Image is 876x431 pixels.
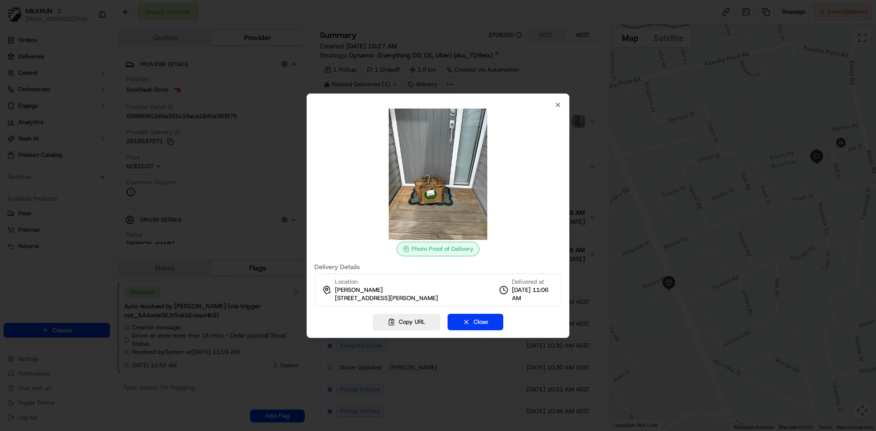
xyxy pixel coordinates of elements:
img: photo_proof_of_delivery image [372,109,504,240]
span: Delivered at [512,278,554,286]
span: [STREET_ADDRESS][PERSON_NAME] [335,294,438,302]
button: Close [448,314,503,330]
div: Photo Proof of Delivery [396,242,480,256]
span: [DATE] 11:06 AM [512,286,554,302]
span: [PERSON_NAME] [335,286,383,294]
span: Location [335,278,358,286]
label: Delivery Details [314,264,562,270]
button: Copy URL [373,314,440,330]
